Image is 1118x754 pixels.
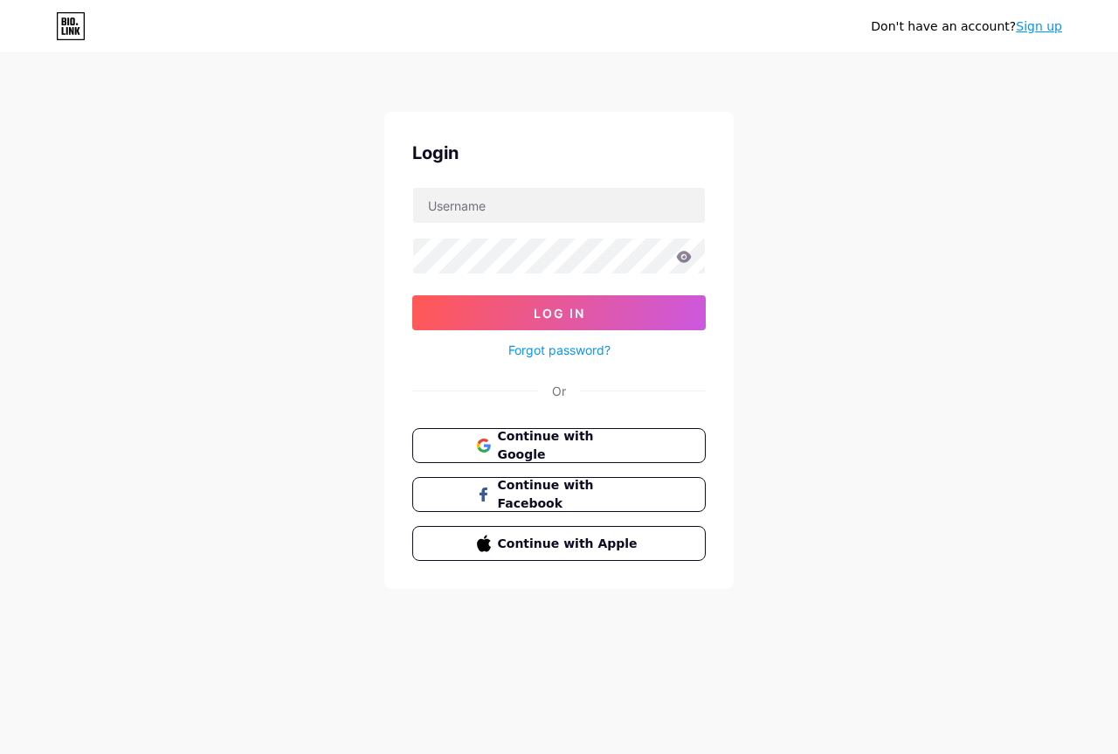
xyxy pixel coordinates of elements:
a: Forgot password? [508,341,611,359]
span: Continue with Google [498,427,642,464]
button: Continue with Google [412,428,706,463]
input: Username [413,188,705,223]
div: Or [552,382,566,400]
span: Continue with Apple [498,535,642,553]
span: Log In [534,306,585,321]
span: Continue with Facebook [498,476,642,513]
a: Sign up [1016,19,1062,33]
button: Continue with Apple [412,526,706,561]
div: Don't have an account? [871,17,1062,36]
button: Continue with Facebook [412,477,706,512]
button: Log In [412,295,706,330]
div: Login [412,140,706,166]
